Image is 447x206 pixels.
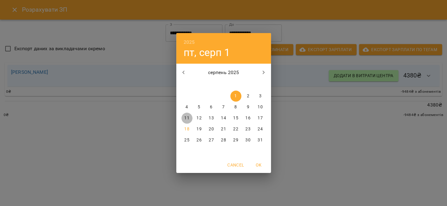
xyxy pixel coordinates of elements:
[243,135,254,146] button: 30
[233,126,238,132] p: 22
[194,81,205,88] span: вт
[206,124,217,135] button: 20
[194,135,205,146] button: 26
[181,102,192,113] button: 4
[198,104,200,110] p: 5
[247,93,249,99] p: 2
[233,115,238,121] p: 15
[221,115,226,121] p: 14
[209,115,214,121] p: 13
[258,137,262,143] p: 31
[245,115,250,121] p: 16
[181,135,192,146] button: 25
[221,126,226,132] p: 21
[194,124,205,135] button: 19
[249,159,269,170] button: OK
[206,135,217,146] button: 27
[230,135,241,146] button: 29
[230,81,241,88] span: пт
[221,137,226,143] p: 28
[209,126,214,132] p: 20
[251,161,266,169] span: OK
[206,102,217,113] button: 6
[230,113,241,124] button: 15
[181,81,192,88] span: пн
[245,137,250,143] p: 30
[225,159,246,170] button: Cancel
[233,137,238,143] p: 29
[255,102,266,113] button: 10
[218,102,229,113] button: 7
[255,81,266,88] span: нд
[255,135,266,146] button: 31
[218,81,229,88] span: чт
[181,113,192,124] button: 11
[258,126,262,132] p: 24
[245,126,250,132] p: 23
[185,104,188,110] p: 4
[234,93,237,99] p: 1
[181,124,192,135] button: 18
[191,69,256,76] p: серпень 2025
[259,93,261,99] p: 3
[243,124,254,135] button: 23
[184,46,230,59] button: пт, серп 1
[194,102,205,113] button: 5
[196,115,201,121] p: 12
[243,102,254,113] button: 9
[247,104,249,110] p: 9
[243,91,254,102] button: 2
[258,115,262,121] p: 17
[206,81,217,88] span: ср
[184,137,189,143] p: 25
[218,124,229,135] button: 21
[184,38,195,47] button: 2025
[210,104,212,110] p: 6
[243,81,254,88] span: сб
[255,124,266,135] button: 24
[255,91,266,102] button: 3
[196,137,201,143] p: 26
[222,104,225,110] p: 7
[218,135,229,146] button: 28
[184,115,189,121] p: 11
[258,104,262,110] p: 10
[206,113,217,124] button: 13
[227,161,244,169] span: Cancel
[184,126,189,132] p: 18
[209,137,214,143] p: 27
[194,113,205,124] button: 12
[243,113,254,124] button: 16
[234,104,237,110] p: 8
[230,102,241,113] button: 8
[230,124,241,135] button: 22
[218,113,229,124] button: 14
[255,113,266,124] button: 17
[196,126,201,132] p: 19
[230,91,241,102] button: 1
